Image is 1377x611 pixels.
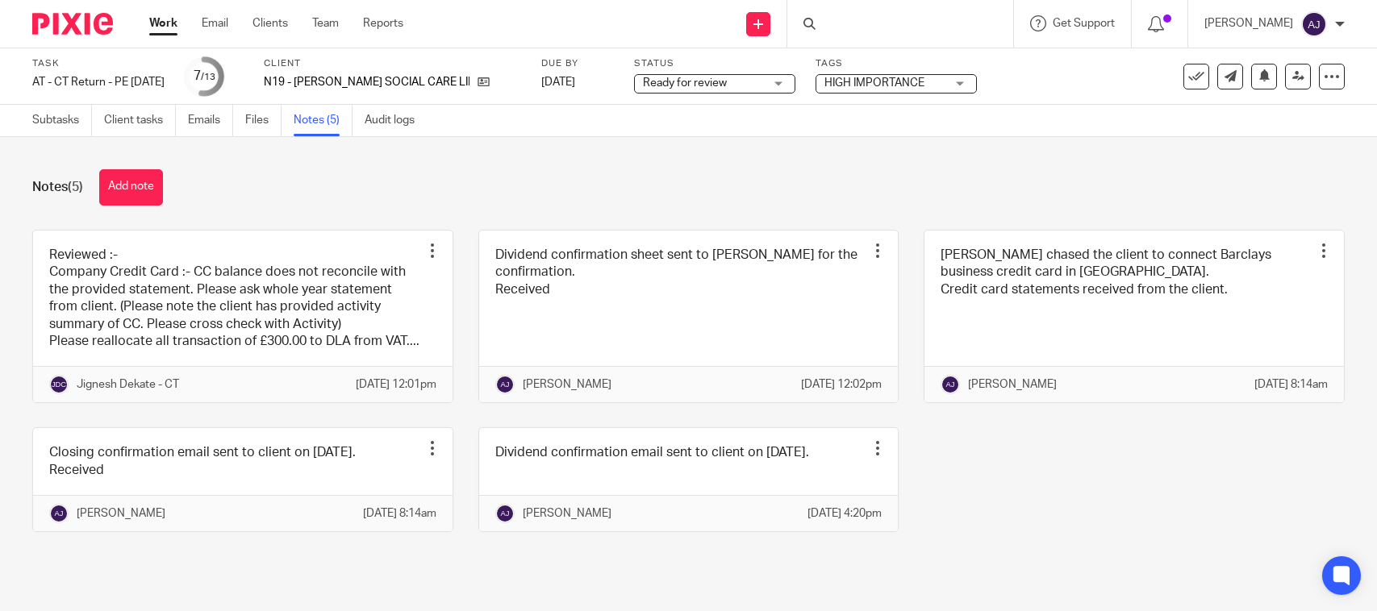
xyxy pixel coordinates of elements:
[294,105,353,136] a: Notes (5)
[968,376,1057,393] p: [PERSON_NAME]
[77,505,165,522] p: [PERSON_NAME]
[68,181,83,193] span: (5)
[264,57,521,70] label: Client
[32,179,83,196] h1: Notes
[495,375,515,394] img: svg%3E
[541,57,614,70] label: Due by
[77,376,179,393] p: Jignesh Dekate - CT
[363,505,436,522] p: [DATE] 8:14am
[356,376,436,393] p: [DATE] 12:01pm
[49,504,69,523] img: svg%3E
[32,74,165,90] div: AT - CT Return - PE [DATE]
[104,105,176,136] a: Client tasks
[1254,376,1328,393] p: [DATE] 8:14am
[32,13,113,35] img: Pixie
[523,505,611,522] p: [PERSON_NAME]
[188,105,233,136] a: Emails
[312,15,339,31] a: Team
[32,74,165,90] div: AT - CT Return - PE 30-06-2025
[149,15,177,31] a: Work
[32,57,165,70] label: Task
[807,505,882,522] p: [DATE] 4:20pm
[941,375,960,394] img: svg%3E
[32,105,92,136] a: Subtasks
[194,67,215,85] div: 7
[245,105,282,136] a: Files
[363,15,403,31] a: Reports
[541,77,575,88] span: [DATE]
[201,73,215,81] small: /13
[99,169,163,206] button: Add note
[1053,18,1115,29] span: Get Support
[643,77,727,89] span: Ready for review
[264,74,469,90] p: N19 - [PERSON_NAME] SOCIAL CARE LIMITED
[523,376,611,393] p: [PERSON_NAME]
[634,57,795,70] label: Status
[801,376,882,393] p: [DATE] 12:02pm
[1204,15,1293,31] p: [PERSON_NAME]
[495,504,515,523] img: svg%3E
[49,375,69,394] img: svg%3E
[252,15,288,31] a: Clients
[824,77,924,89] span: HIGH IMPORTANCE
[1301,11,1327,37] img: svg%3E
[202,15,228,31] a: Email
[365,105,427,136] a: Audit logs
[816,57,977,70] label: Tags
